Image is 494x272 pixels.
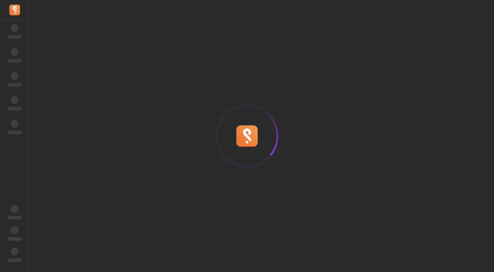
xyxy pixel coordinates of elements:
span: ‌ [11,96,19,104]
span: ‌ [8,216,22,219]
span: ‌ [8,35,22,39]
span: ‌ [11,24,19,32]
span: ‌ [11,205,19,213]
span: ‌ [11,247,19,255]
span: ‌ [8,237,22,241]
span: ‌ [8,107,22,110]
span: ‌ [8,131,22,134]
span: ‌ [11,120,19,128]
span: ‌ [8,59,22,63]
span: ‌ [8,83,22,86]
span: ‌ [8,258,22,262]
span: ‌ [11,48,19,56]
span: ‌ [11,226,19,234]
span: ‌ [11,72,19,80]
